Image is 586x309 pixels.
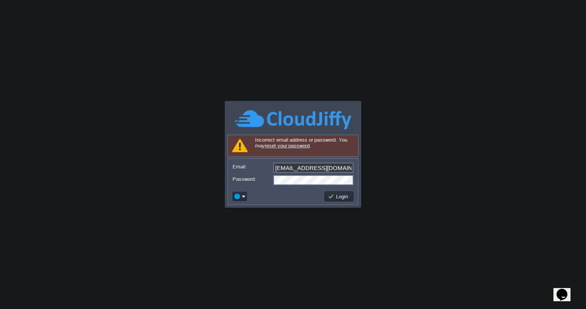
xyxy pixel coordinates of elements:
a: reset your password [265,143,310,149]
label: Email: [233,163,272,171]
button: Login [328,193,350,200]
label: Password: [233,175,272,183]
iframe: chat widget [553,278,578,301]
div: Incorrect email address or password. You may . [228,135,358,157]
img: CloudJiffy [235,109,351,130]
